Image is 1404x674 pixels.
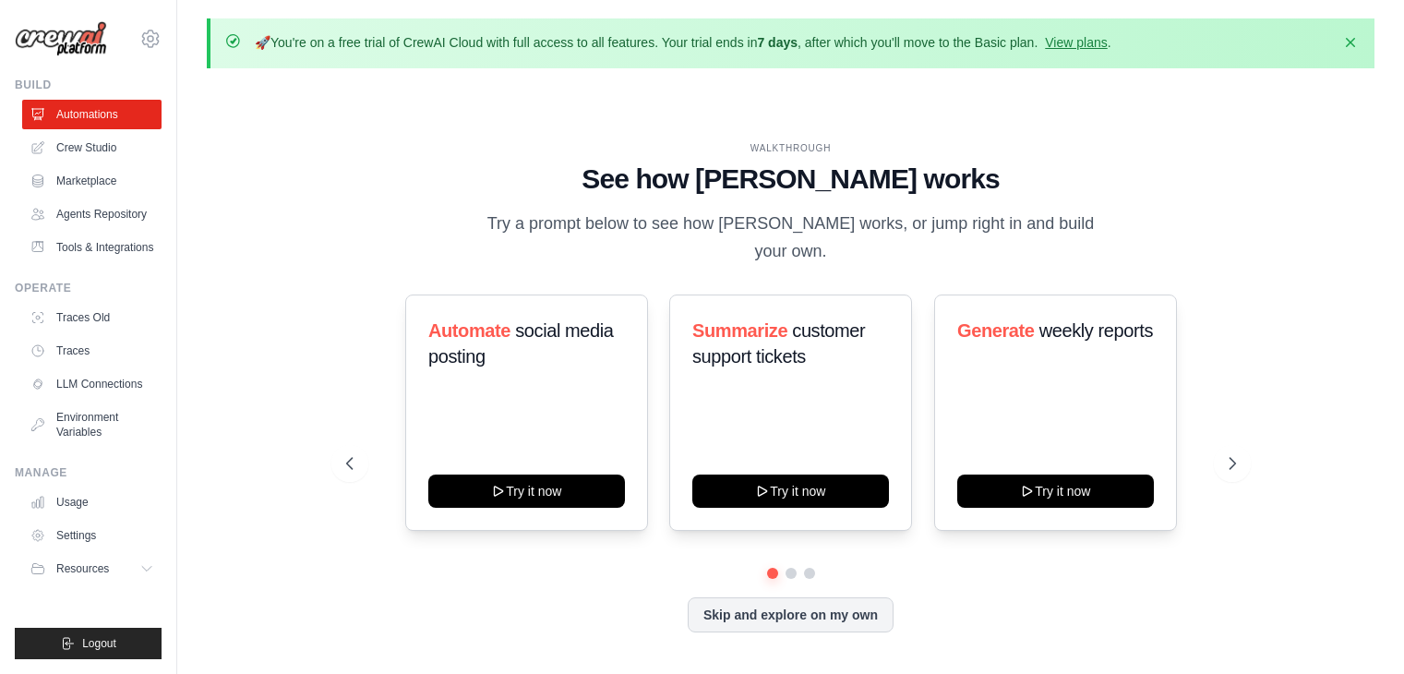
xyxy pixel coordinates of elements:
[957,320,1035,341] span: Generate
[346,162,1236,196] h1: See how [PERSON_NAME] works
[15,21,107,57] img: Logo
[1045,35,1107,50] a: View plans
[22,100,162,129] a: Automations
[22,166,162,196] a: Marketplace
[56,561,109,576] span: Resources
[428,320,510,341] span: Automate
[692,475,889,508] button: Try it now
[22,487,162,517] a: Usage
[757,35,798,50] strong: 7 days
[15,628,162,659] button: Logout
[22,233,162,262] a: Tools & Integrations
[15,465,162,480] div: Manage
[428,320,614,367] span: social media posting
[957,475,1154,508] button: Try it now
[22,336,162,366] a: Traces
[22,199,162,229] a: Agents Repository
[15,281,162,295] div: Operate
[692,320,787,341] span: Summarize
[22,369,162,399] a: LLM Connections
[255,35,270,50] strong: 🚀
[82,636,116,651] span: Logout
[688,597,894,632] button: Skip and explore on my own
[22,303,162,332] a: Traces Old
[255,33,1111,52] p: You're on a free trial of CrewAI Cloud with full access to all features. Your trial ends in , aft...
[428,475,625,508] button: Try it now
[22,521,162,550] a: Settings
[692,320,865,367] span: customer support tickets
[15,78,162,92] div: Build
[1039,320,1153,341] span: weekly reports
[22,554,162,584] button: Resources
[346,141,1236,155] div: WALKTHROUGH
[22,403,162,447] a: Environment Variables
[22,133,162,162] a: Crew Studio
[481,211,1101,265] p: Try a prompt below to see how [PERSON_NAME] works, or jump right in and build your own.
